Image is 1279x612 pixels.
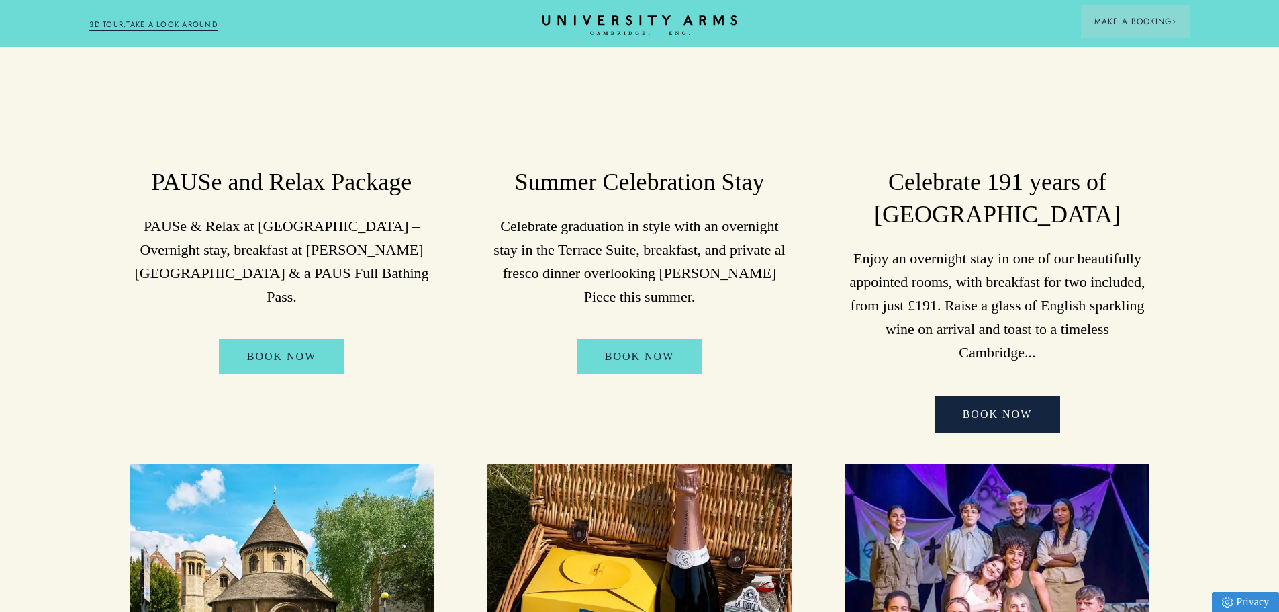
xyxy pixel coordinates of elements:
a: Home [542,15,737,36]
a: BOOK NOW [935,396,1061,433]
button: Make a BookingArrow icon [1081,5,1190,38]
h3: Summer Celebration Stay [487,167,791,199]
h3: Celebrate 191 years of [GEOGRAPHIC_DATA] [845,167,1149,231]
p: PAUSe & Relax at [GEOGRAPHIC_DATA] – Overnight stay, breakfast at [PERSON_NAME][GEOGRAPHIC_DATA] ... [130,214,433,309]
a: BOOK NOW [219,340,345,375]
h3: PAUSe and Relax Package [130,167,433,199]
span: Make a Booking [1094,15,1176,28]
a: BOOK NOW [577,340,703,375]
a: Privacy [1212,592,1279,612]
p: Celebrate graduation in style with an overnight stay in the Terrace Suite, breakfast, and private... [487,214,791,309]
img: Arrow icon [1172,19,1176,24]
img: Privacy [1222,597,1233,608]
p: Enjoy an overnight stay in one of our beautifully appointed rooms, with breakfast for two include... [845,247,1149,365]
a: 3D TOUR:TAKE A LOOK AROUND [89,19,218,31]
